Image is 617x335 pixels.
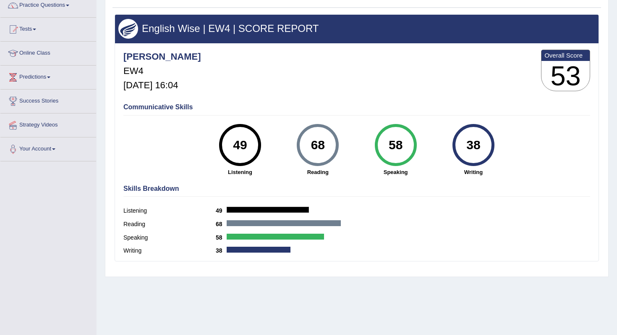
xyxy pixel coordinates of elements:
h4: [PERSON_NAME] [123,52,201,62]
div: 68 [303,127,333,163]
strong: Reading [283,168,353,176]
b: 58 [216,234,227,241]
a: Tests [0,18,96,39]
b: 68 [216,221,227,227]
a: Online Class [0,42,96,63]
h4: Skills Breakdown [123,185,590,193]
b: Overall Score [544,52,587,59]
h3: English Wise | EW4 | SCORE REPORT [118,23,595,34]
label: Writing [123,246,216,255]
a: Success Stories [0,90,96,111]
img: wings.png [118,19,138,39]
h5: [DATE] 16:04 [123,80,201,90]
a: Your Account [0,137,96,158]
a: Predictions [0,66,96,87]
strong: Speaking [361,168,430,176]
label: Reading [123,220,216,229]
b: 38 [216,247,227,254]
h4: Communicative Skills [123,103,590,111]
b: 49 [216,207,227,214]
label: Listening [123,206,216,215]
div: 38 [458,127,489,163]
div: 49 [225,127,255,163]
strong: Listening [205,168,275,176]
h3: 53 [541,61,590,91]
strong: Writing [439,168,508,176]
h5: EW4 [123,66,201,76]
a: Strategy Videos [0,113,96,135]
div: 58 [380,127,411,163]
label: Speaking [123,233,216,242]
